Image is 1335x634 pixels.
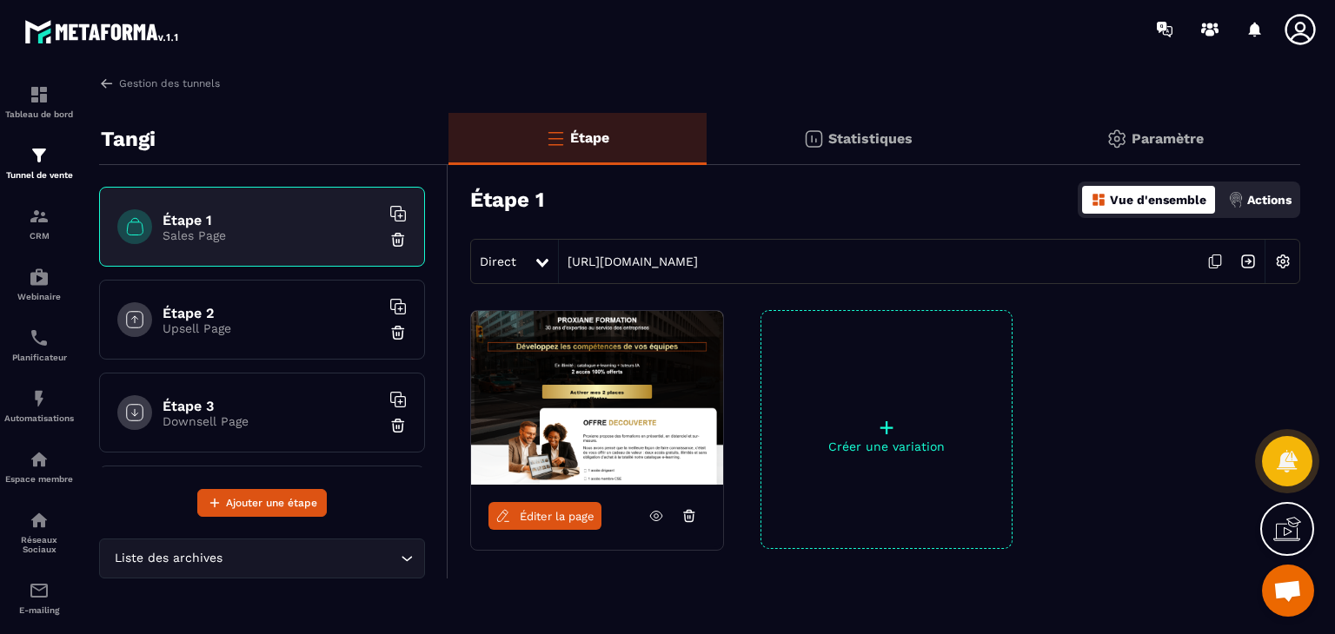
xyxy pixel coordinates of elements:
a: automationsautomationsEspace membre [4,436,74,497]
img: arrow-next.bcc2205e.svg [1232,245,1265,278]
button: Ajouter une étape [197,489,327,517]
a: Ouvrir le chat [1262,565,1314,617]
img: trash [389,231,407,248]
a: schedulerschedulerPlanificateur [4,314,74,375]
a: social-networksocial-networkRéseaux Sociaux [4,497,74,567]
h3: Étape 1 [470,188,544,212]
p: E-mailing [4,605,74,615]
img: dashboard-orange.40269519.svg [1091,192,1106,208]
p: Automatisations [4,413,74,423]
img: setting-w.858f3a88.svg [1266,245,1299,278]
a: Gestion des tunnels [99,76,220,91]
p: Tangi [101,122,156,156]
input: Search for option [226,549,396,568]
a: [URL][DOMAIN_NAME] [559,254,698,268]
a: automationsautomationsAutomatisations [4,375,74,436]
img: logo [24,16,181,47]
img: automations [29,267,50,287]
h6: Étape 3 [163,398,380,414]
a: formationformationTableau de bord [4,71,74,132]
img: email [29,580,50,601]
div: Search for option [99,538,425,578]
img: setting-gr.5f69749f.svg [1106,129,1127,149]
img: trash [389,417,407,434]
img: arrow [99,76,115,91]
p: Vue d'ensemble [1110,193,1206,207]
img: stats.20deebd0.svg [803,129,824,149]
img: actions.d6e523a2.png [1228,192,1244,208]
span: Direct [480,254,516,268]
p: Sales Page [163,228,380,242]
img: automations [29,449,50,470]
span: Éditer la page [520,510,594,523]
p: CRM [4,231,74,241]
img: trash [389,324,407,341]
a: emailemailE-mailing [4,567,74,628]
p: Planificateur [4,353,74,362]
img: social-network [29,510,50,531]
span: Liste des archives [110,549,226,568]
p: Étape [570,129,609,146]
p: Webinaire [4,292,74,301]
p: Tableau de bord [4,109,74,119]
img: formation [29,145,50,166]
p: Downsell Page [163,414,380,428]
img: automations [29,388,50,409]
a: automationsautomationsWebinaire [4,254,74,314]
p: Actions [1247,193,1292,207]
h6: Étape 2 [163,305,380,321]
img: formation [29,84,50,105]
p: + [761,415,1012,439]
h6: Étape 1 [163,212,380,228]
span: Ajouter une étape [226,494,317,512]
a: formationformationTunnel de vente [4,132,74,193]
a: formationformationCRM [4,193,74,254]
img: scheduler [29,327,50,348]
p: Upsell Page [163,321,380,335]
img: bars-o.4a397970.svg [545,128,566,149]
p: Créer une variation [761,439,1012,453]
a: Éditer la page [488,502,601,530]
img: image [471,311,723,485]
img: formation [29,206,50,227]
p: Réseaux Sociaux [4,535,74,554]
p: Espace membre [4,474,74,484]
p: Tunnel de vente [4,170,74,180]
p: Paramètre [1132,130,1204,147]
p: Statistiques [828,130,913,147]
